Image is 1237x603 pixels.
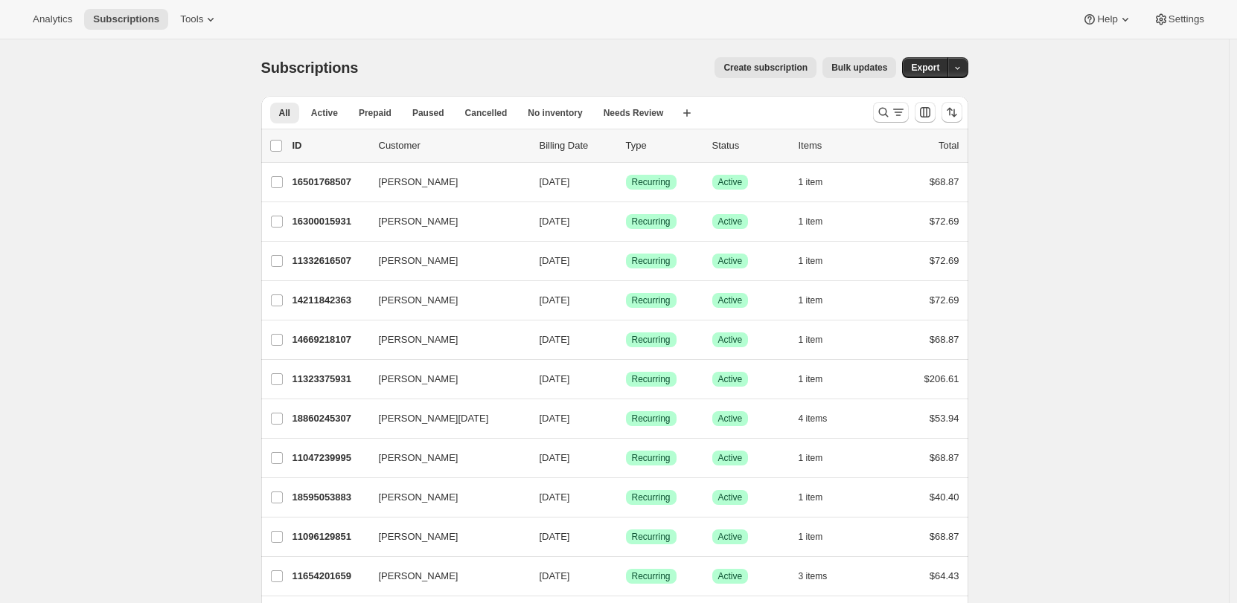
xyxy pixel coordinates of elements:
[540,334,570,345] span: [DATE]
[799,176,823,188] span: 1 item
[379,411,489,426] span: [PERSON_NAME][DATE]
[370,525,519,549] button: [PERSON_NAME]
[822,57,896,78] button: Bulk updates
[293,369,959,390] div: 11323375931[PERSON_NAME][DATE]SuccessRecurringSuccessActive1 item$206.61
[540,531,570,542] span: [DATE]
[799,526,840,547] button: 1 item
[540,216,570,227] span: [DATE]
[799,138,873,153] div: Items
[799,216,823,228] span: 1 item
[370,328,519,352] button: [PERSON_NAME]
[718,452,743,464] span: Active
[632,255,671,267] span: Recurring
[293,251,959,271] div: 11332616507[PERSON_NAME][DATE]SuccessRecurringSuccessActive1 item$72.69
[465,107,508,119] span: Cancelled
[799,211,840,232] button: 1 item
[370,367,519,391] button: [PERSON_NAME]
[379,372,458,387] span: [PERSON_NAME]
[379,569,458,584] span: [PERSON_NAME]
[632,452,671,464] span: Recurring
[540,413,570,424] span: [DATE]
[799,448,840,468] button: 1 item
[911,62,939,74] span: Export
[632,294,671,306] span: Recurring
[799,531,823,543] span: 1 item
[632,176,671,188] span: Recurring
[799,290,840,311] button: 1 item
[723,62,808,74] span: Create subscription
[924,373,959,384] span: $206.61
[412,107,444,119] span: Paused
[930,334,959,345] span: $68.87
[293,411,367,426] p: 18860245307
[799,487,840,508] button: 1 item
[930,531,959,542] span: $68.87
[84,9,168,30] button: Subscriptions
[604,107,664,119] span: Needs Review
[370,249,519,273] button: [PERSON_NAME]
[718,255,743,267] span: Active
[930,452,959,463] span: $68.87
[293,138,367,153] p: ID
[632,570,671,582] span: Recurring
[293,372,367,387] p: 11323375931
[171,9,227,30] button: Tools
[293,290,959,311] div: 14211842363[PERSON_NAME][DATE]SuccessRecurringSuccessActive1 item$72.69
[718,216,743,228] span: Active
[293,175,367,190] p: 16501768507
[379,254,458,268] span: [PERSON_NAME]
[632,531,671,543] span: Recurring
[799,373,823,385] span: 1 item
[939,138,959,153] p: Total
[379,214,458,229] span: [PERSON_NAME]
[718,531,743,543] span: Active
[632,334,671,346] span: Recurring
[370,486,519,509] button: [PERSON_NAME]
[379,293,458,308] span: [PERSON_NAME]
[718,176,743,188] span: Active
[873,102,909,123] button: Search and filter results
[540,138,614,153] p: Billing Date
[528,107,582,119] span: No inventory
[293,526,959,547] div: 11096129851[PERSON_NAME][DATE]SuccessRecurringSuccessActive1 item$68.87
[799,452,823,464] span: 1 item
[930,176,959,187] span: $68.87
[540,373,570,384] span: [DATE]
[799,255,823,267] span: 1 item
[632,413,671,425] span: Recurring
[718,491,743,503] span: Active
[1145,9,1213,30] button: Settings
[540,294,570,306] span: [DATE]
[718,373,743,385] span: Active
[370,210,519,233] button: [PERSON_NAME]
[799,566,844,587] button: 3 items
[902,57,948,78] button: Export
[675,103,699,123] button: Create new view
[379,529,458,544] span: [PERSON_NAME]
[180,13,203,25] span: Tools
[799,570,828,582] span: 3 items
[379,138,528,153] p: Customer
[293,566,959,587] div: 11654201659[PERSON_NAME][DATE]SuccessRecurringSuccessActive3 items$64.43
[715,57,816,78] button: Create subscription
[831,62,887,74] span: Bulk updates
[1073,9,1141,30] button: Help
[293,332,367,347] p: 14669218107
[370,564,519,588] button: [PERSON_NAME]
[540,491,570,503] span: [DATE]
[293,293,367,308] p: 14211842363
[293,254,367,268] p: 11332616507
[540,570,570,581] span: [DATE]
[293,451,367,465] p: 11047239995
[718,570,743,582] span: Active
[799,369,840,390] button: 1 item
[712,138,787,153] p: Status
[359,107,391,119] span: Prepaid
[930,294,959,306] span: $72.69
[1097,13,1117,25] span: Help
[930,491,959,503] span: $40.40
[293,408,959,429] div: 18860245307[PERSON_NAME][DATE][DATE]SuccessRecurringSuccessActive4 items$53.94
[379,490,458,505] span: [PERSON_NAME]
[942,102,962,123] button: Sort the results
[293,172,959,193] div: 16501768507[PERSON_NAME][DATE]SuccessRecurringSuccessActive1 item$68.87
